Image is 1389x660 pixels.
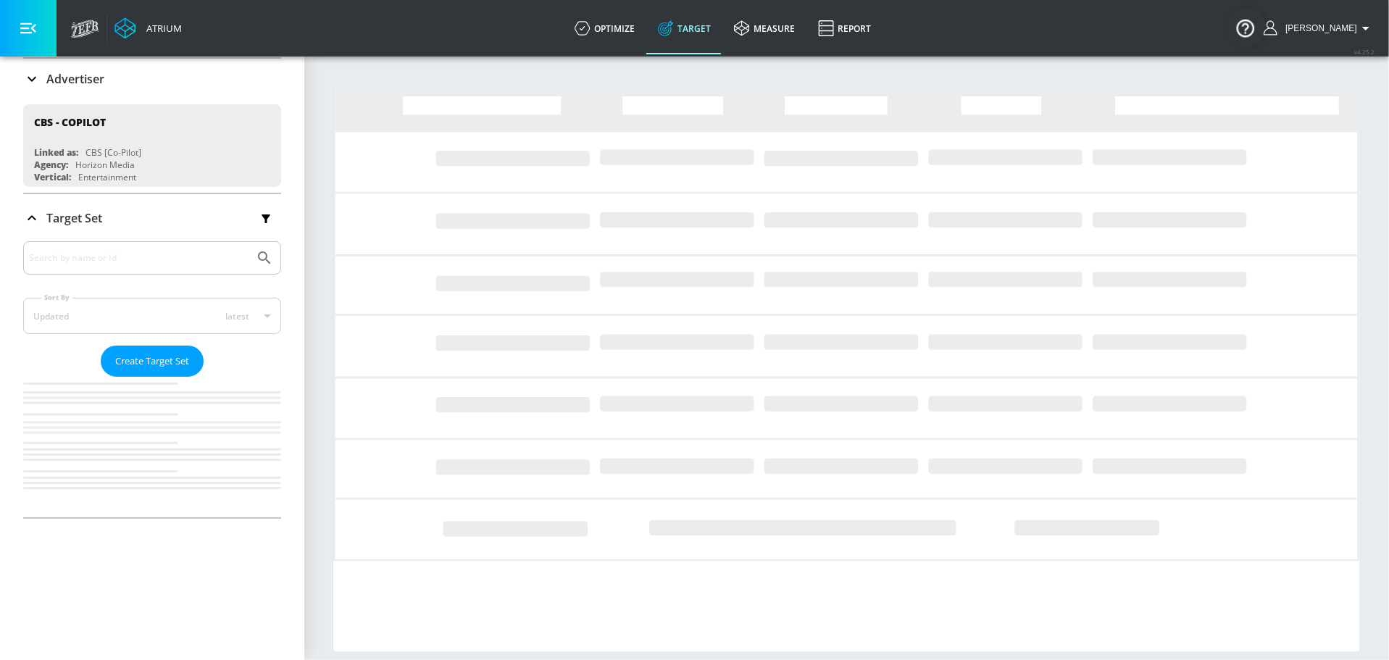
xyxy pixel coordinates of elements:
[23,59,281,99] div: Advertiser
[722,2,806,54] a: measure
[34,115,106,129] div: CBS - COPILOT
[646,2,722,54] a: Target
[34,159,68,171] div: Agency:
[806,2,883,54] a: Report
[29,248,249,267] input: Search by name or Id
[34,146,78,159] div: Linked as:
[34,171,71,183] div: Vertical:
[1280,23,1357,33] span: login as: samantha.yip@zefr.com
[1264,20,1375,37] button: [PERSON_NAME]
[225,310,249,322] span: latest
[46,210,102,226] p: Target Set
[23,104,281,187] div: CBS - COPILOTLinked as:CBS [Co-Pilot]Agency:Horizon MediaVertical:Entertainment
[563,2,646,54] a: optimize
[141,22,182,35] div: Atrium
[115,353,189,369] span: Create Target Set
[41,293,72,302] label: Sort By
[114,17,182,39] a: Atrium
[1354,48,1375,56] span: v 4.25.2
[46,71,104,87] p: Advertiser
[85,146,141,159] div: CBS [Co-Pilot]
[78,171,136,183] div: Entertainment
[23,377,281,517] nav: list of Target Set
[75,159,135,171] div: Horizon Media
[33,310,69,322] div: Updated
[101,346,204,377] button: Create Target Set
[1225,7,1266,48] button: Open Resource Center
[23,194,281,242] div: Target Set
[23,241,281,517] div: Target Set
